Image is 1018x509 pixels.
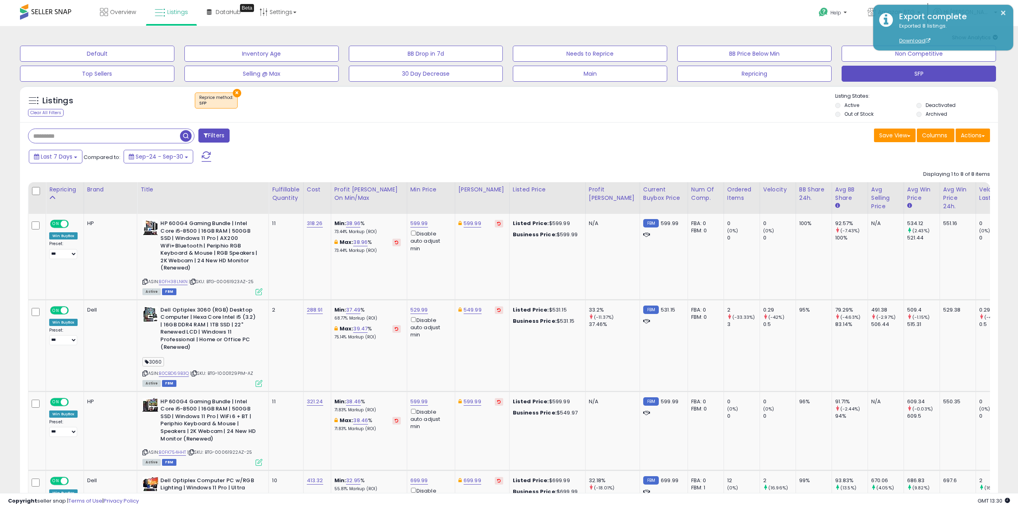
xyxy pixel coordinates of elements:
[844,102,859,109] label: Active
[763,306,796,314] div: 0.29
[907,185,936,202] div: Avg Win Price
[956,129,990,142] button: Actions
[84,153,120,161] span: Compared to:
[844,111,874,117] label: Out of Stock
[871,477,904,484] div: 670.06
[68,307,80,314] span: OFF
[907,234,940,241] div: 521.44
[835,93,998,100] p: Listing States:
[68,221,80,227] span: OFF
[907,321,940,328] div: 515.31
[49,319,78,326] div: Win BuyBox
[691,227,718,234] div: FBM: 0
[907,412,940,420] div: 609.5
[87,398,131,405] div: HP
[307,306,323,314] a: 288.91
[979,477,1012,484] div: 2
[979,412,1012,420] div: 0
[160,220,258,274] b: HP 600G4 Gaming Bundle | Intel Core i5-8500 | 16GB RAM | 500GB SSD | Windows 11 Pro | AX200 WiFi+...
[334,426,401,432] p: 71.83% Markup (ROI)
[340,325,354,332] b: Max:
[727,485,738,491] small: (0%)
[142,288,161,295] span: All listings currently available for purchase on Amazon
[835,234,868,241] div: 100%
[643,219,659,227] small: FBM
[871,306,904,314] div: 491.38
[874,129,916,142] button: Save View
[923,171,990,178] div: Displaying 1 to 8 of 8 items
[160,398,258,445] b: HP 600G4 Gaming Bundle | Intel Core i5-8500 | 16GB RAM | 500GB SSD | Windows 11 Pro | WiFi 6 + BT...
[334,219,346,227] b: Min:
[340,416,354,424] b: Max:
[727,398,760,405] div: 0
[917,129,954,142] button: Columns
[162,459,176,466] span: FBM
[216,8,241,16] span: DataHub
[142,220,158,236] img: 51CRs3bcvyL._SL40_.jpg
[68,477,80,484] span: OFF
[513,46,667,62] button: Needs to Reprice
[334,334,401,340] p: 75.14% Markup (ROI)
[513,185,582,194] div: Listed Price
[691,314,718,321] div: FBM: 0
[979,406,990,412] small: (0%)
[840,314,860,320] small: (-4.63%)
[142,380,161,387] span: All listings currently available for purchase on Amazon
[49,419,78,437] div: Preset:
[830,9,841,16] span: Help
[691,185,720,202] div: Num of Comp.
[49,489,78,497] div: Win BuyBox
[142,306,158,322] img: 51SkG5z90XL._SL40_.jpg
[589,321,640,328] div: 37.46%
[979,306,1012,314] div: 0.29
[876,485,894,491] small: (4.05%)
[799,306,826,314] div: 95%
[912,406,933,412] small: (-0.03%)
[513,306,579,314] div: $531.15
[871,398,898,405] div: N/A
[159,278,188,285] a: B0FH38LNKN
[691,398,718,405] div: FBA: 0
[334,477,401,492] div: %
[513,477,549,484] b: Listed Price:
[334,398,346,405] b: Min:
[307,219,323,227] a: 318.26
[912,485,930,491] small: (9.82%)
[42,95,73,107] h5: Listings
[110,8,136,16] span: Overview
[835,412,868,420] div: 94%
[307,185,328,194] div: Cost
[28,109,64,117] div: Clear All Filters
[49,185,80,194] div: Repricing
[513,409,557,416] b: Business Price:
[661,306,675,314] span: 531.15
[732,314,755,320] small: (-33.33%)
[589,220,634,227] div: N/A
[410,316,449,339] div: Disable auto adjust min
[140,185,265,194] div: Title
[835,321,868,328] div: 83.14%
[513,231,557,238] b: Business Price:
[346,306,360,314] a: 37.49
[799,185,828,202] div: BB Share 24h.
[334,398,401,413] div: %
[984,314,1000,320] small: (-42%)
[142,306,262,386] div: ASIN:
[513,220,579,227] div: $599.99
[142,477,158,491] img: 512sr9Rzf-L._SL40_.jpg
[87,220,131,227] div: HP
[513,317,557,325] b: Business Price:
[160,306,258,353] b: Dell Optiplex 3060 (RGB) Desktop Computer | Hexa Core Intel i5 (3.2) | 16GB DDR4 RAM | 1TB SSD | ...
[346,398,361,406] a: 38.46
[763,227,774,234] small: (0%)
[513,409,579,416] div: $549.97
[410,185,452,194] div: Min Price
[162,380,176,387] span: FBM
[763,412,796,420] div: 0
[922,131,947,139] span: Columns
[190,370,253,376] span: | SKU: BTG-10001129PIM-AZ
[727,185,756,202] div: Ordered Items
[727,306,760,314] div: 2
[727,234,760,241] div: 0
[661,477,678,484] span: 699.99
